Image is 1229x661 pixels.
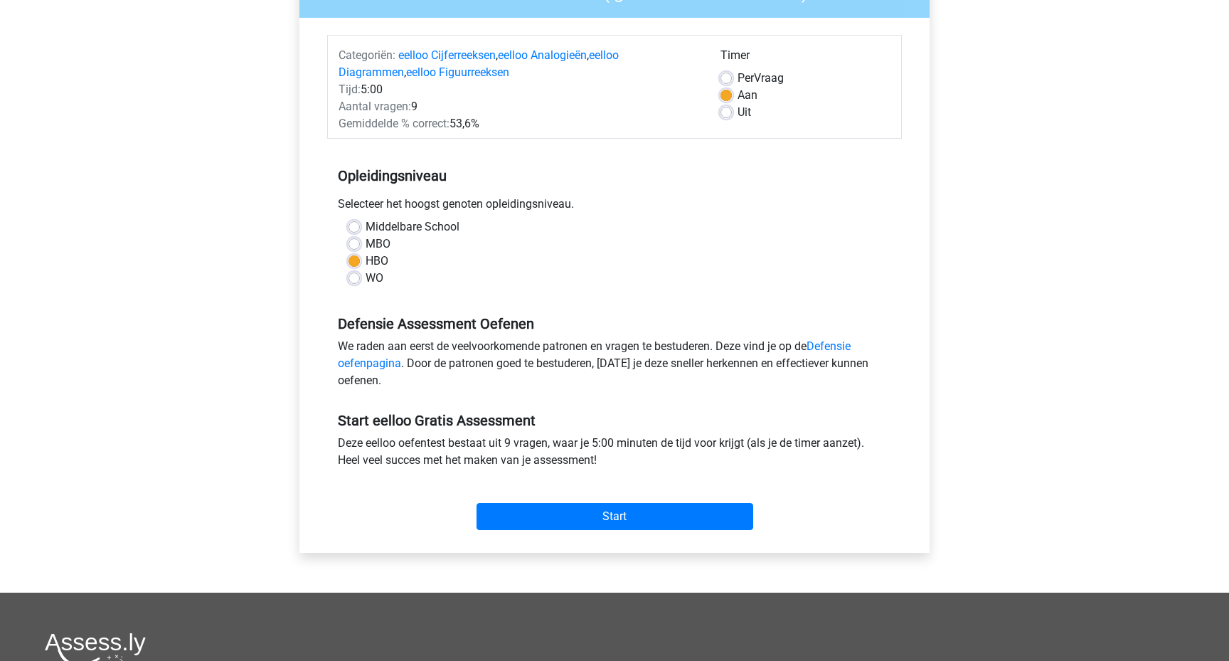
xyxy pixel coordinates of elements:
label: MBO [366,236,390,253]
label: Middelbare School [366,218,459,236]
h5: Start eelloo Gratis Assessment [338,412,891,429]
span: Tijd: [339,83,361,96]
label: HBO [366,253,388,270]
label: WO [366,270,383,287]
a: eelloo Cijferreeksen [398,48,496,62]
div: Selecteer het hoogst genoten opleidingsniveau. [327,196,902,218]
h5: Opleidingsniveau [338,162,891,190]
span: Categoriën: [339,48,395,62]
span: Per [738,71,754,85]
h5: Defensie Assessment Oefenen [338,315,891,332]
span: Gemiddelde % correct: [339,117,449,130]
div: 53,6% [328,115,710,132]
div: Timer [720,47,890,70]
a: eelloo Figuurreeksen [406,65,509,79]
input: Start [477,503,753,530]
div: 5:00 [328,81,710,98]
a: eelloo Analogieën [498,48,587,62]
label: Vraag [738,70,784,87]
div: We raden aan eerst de veelvoorkomende patronen en vragen te bestuderen. Deze vind je op de . Door... [327,338,902,395]
div: 9 [328,98,710,115]
div: , , , [328,47,710,81]
div: Deze eelloo oefentest bestaat uit 9 vragen, waar je 5:00 minuten de tijd voor krijgt (als je de t... [327,435,902,475]
span: Aantal vragen: [339,100,411,113]
label: Uit [738,104,751,121]
label: Aan [738,87,757,104]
